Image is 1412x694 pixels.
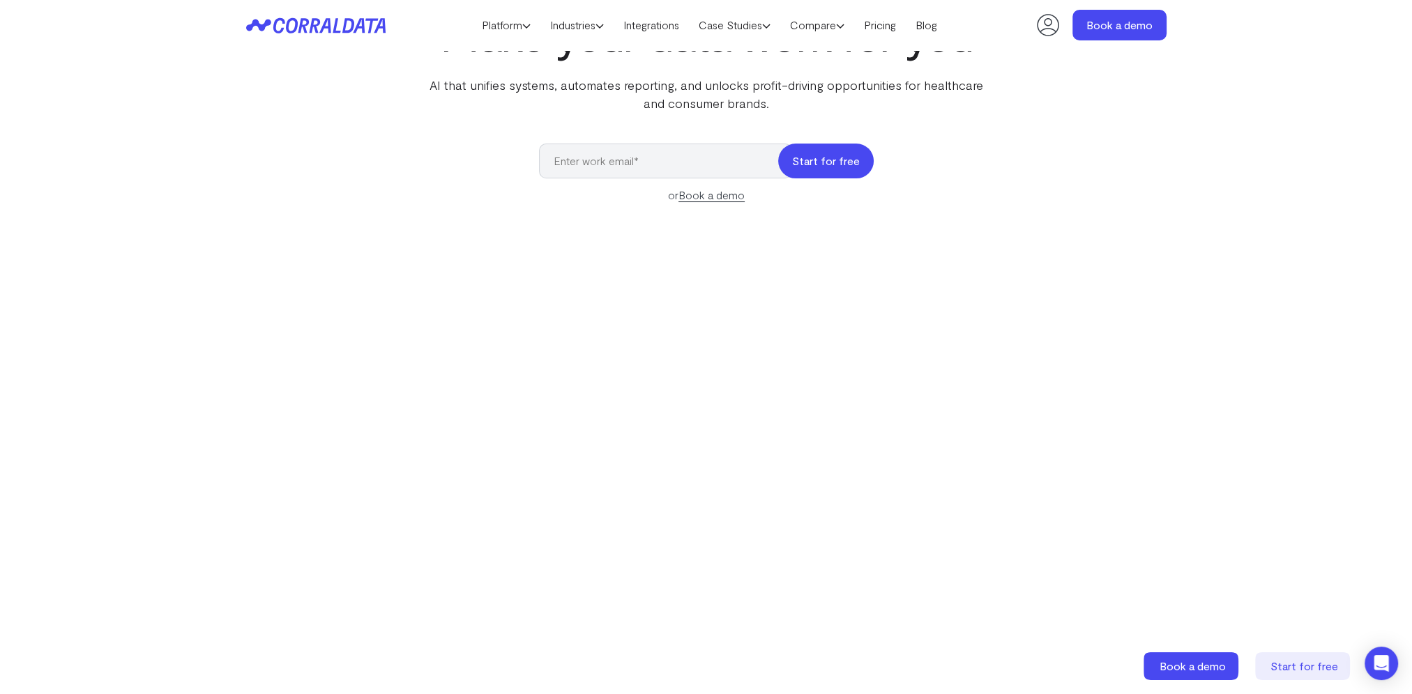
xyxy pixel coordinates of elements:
a: Pricing [854,15,906,36]
p: AI that unifies systems, automates reporting, and unlocks profit-driving opportunities for health... [422,76,991,112]
a: Book a demo [1144,652,1241,680]
span: Book a demo [1160,659,1226,672]
a: Book a demo [678,188,745,202]
button: Start for free [778,144,874,178]
a: Compare [780,15,854,36]
a: Platform [472,15,540,36]
h1: Make your data work for you [422,9,991,59]
a: Case Studies [689,15,780,36]
div: Open Intercom Messenger [1365,647,1398,680]
a: Integrations [614,15,689,36]
a: Blog [906,15,947,36]
a: Industries [540,15,614,36]
span: Start for free [1270,659,1338,672]
a: Start for free [1255,652,1353,680]
div: or [539,187,874,203]
input: Enter work email* [539,144,792,178]
a: Book a demo [1072,10,1167,40]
